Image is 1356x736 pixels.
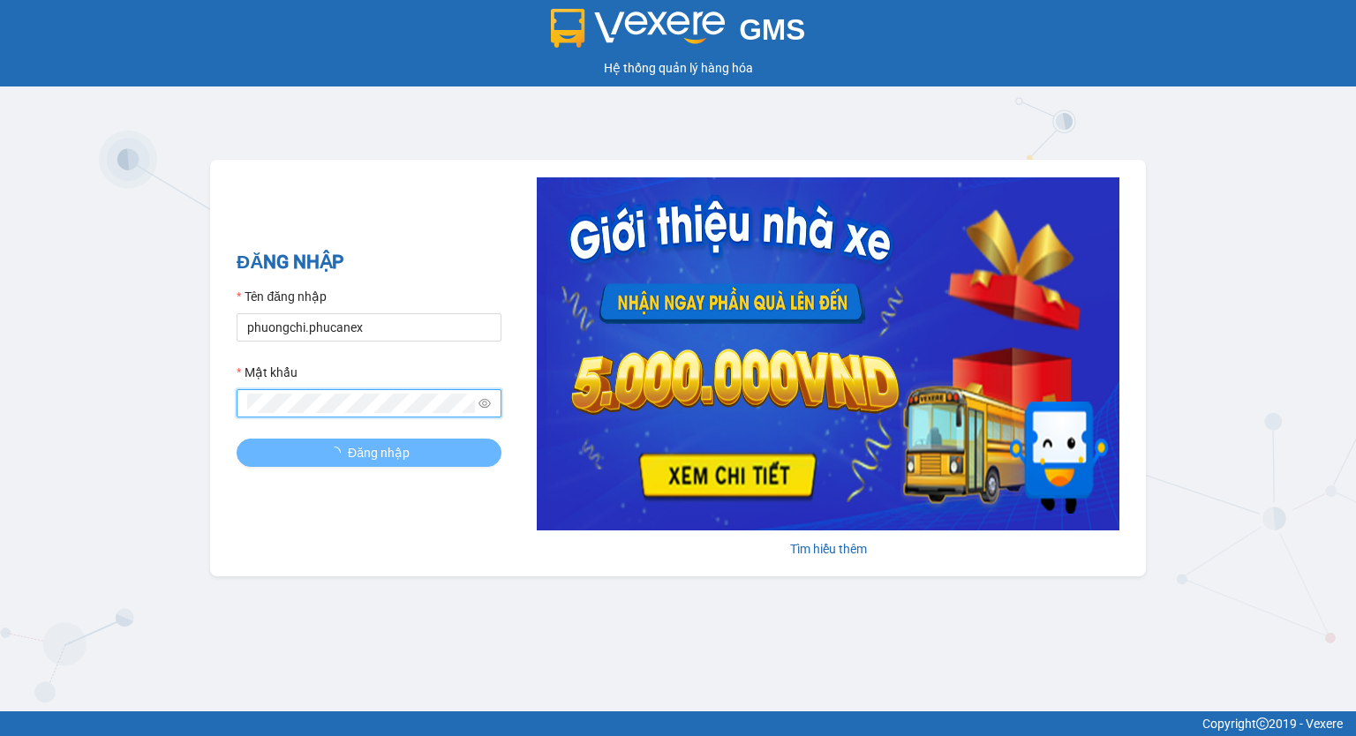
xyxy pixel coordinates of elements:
[551,26,806,41] a: GMS
[13,714,1343,733] div: Copyright 2019 - Vexere
[328,447,348,459] span: loading
[739,13,805,46] span: GMS
[551,9,726,48] img: logo 2
[537,177,1119,530] img: banner-0
[237,248,501,277] h2: ĐĂNG NHẬP
[237,313,501,342] input: Tên đăng nhập
[4,58,1352,78] div: Hệ thống quản lý hàng hóa
[237,363,298,382] label: Mật khẩu
[348,443,410,462] span: Đăng nhập
[247,394,475,413] input: Mật khẩu
[478,397,491,409] span: eye
[237,439,501,467] button: Đăng nhập
[537,539,1119,559] div: Tìm hiểu thêm
[1256,717,1269,730] span: copyright
[237,287,327,306] label: Tên đăng nhập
